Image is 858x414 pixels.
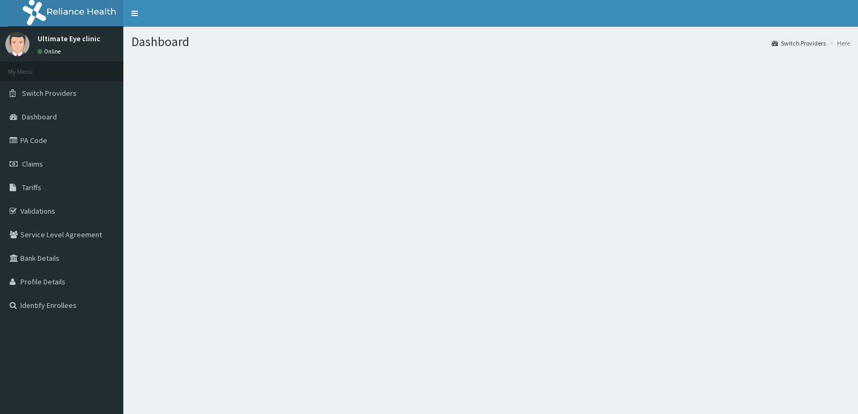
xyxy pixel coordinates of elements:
[22,159,43,169] span: Claims
[38,48,63,55] a: Online
[38,35,100,42] p: Ultimate Eye clinic
[22,112,57,122] span: Dashboard
[22,88,77,98] span: Switch Providers
[827,39,850,48] li: Here
[131,35,850,49] h1: Dashboard
[5,32,29,56] img: User Image
[22,183,41,192] span: Tariffs
[772,39,826,48] a: Switch Providers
